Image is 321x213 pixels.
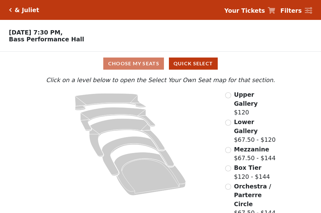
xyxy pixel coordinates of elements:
[234,183,271,207] span: Orchestra / Parterre Circle
[15,7,39,14] h5: & Juliet
[234,164,261,171] span: Box Tier
[234,163,270,181] label: $120 - $144
[75,93,146,110] path: Upper Gallery - Seats Available: 163
[234,90,277,117] label: $120
[234,145,276,163] label: $67.50 - $144
[44,76,277,85] p: Click on a level below to open the Select Your Own Seat map for that section.
[224,7,265,14] strong: Your Tickets
[234,146,269,153] span: Mezzanine
[234,91,258,107] span: Upper Gallery
[280,7,302,14] strong: Filters
[234,118,258,134] span: Lower Gallery
[114,152,186,196] path: Orchestra / Parterre Circle - Seats Available: 43
[81,107,156,131] path: Lower Gallery - Seats Available: 119
[224,6,275,15] a: Your Tickets
[9,8,12,12] a: Click here to go back to filters
[280,6,312,15] a: Filters
[234,118,277,144] label: $67.50 - $120
[169,58,218,70] button: Quick Select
